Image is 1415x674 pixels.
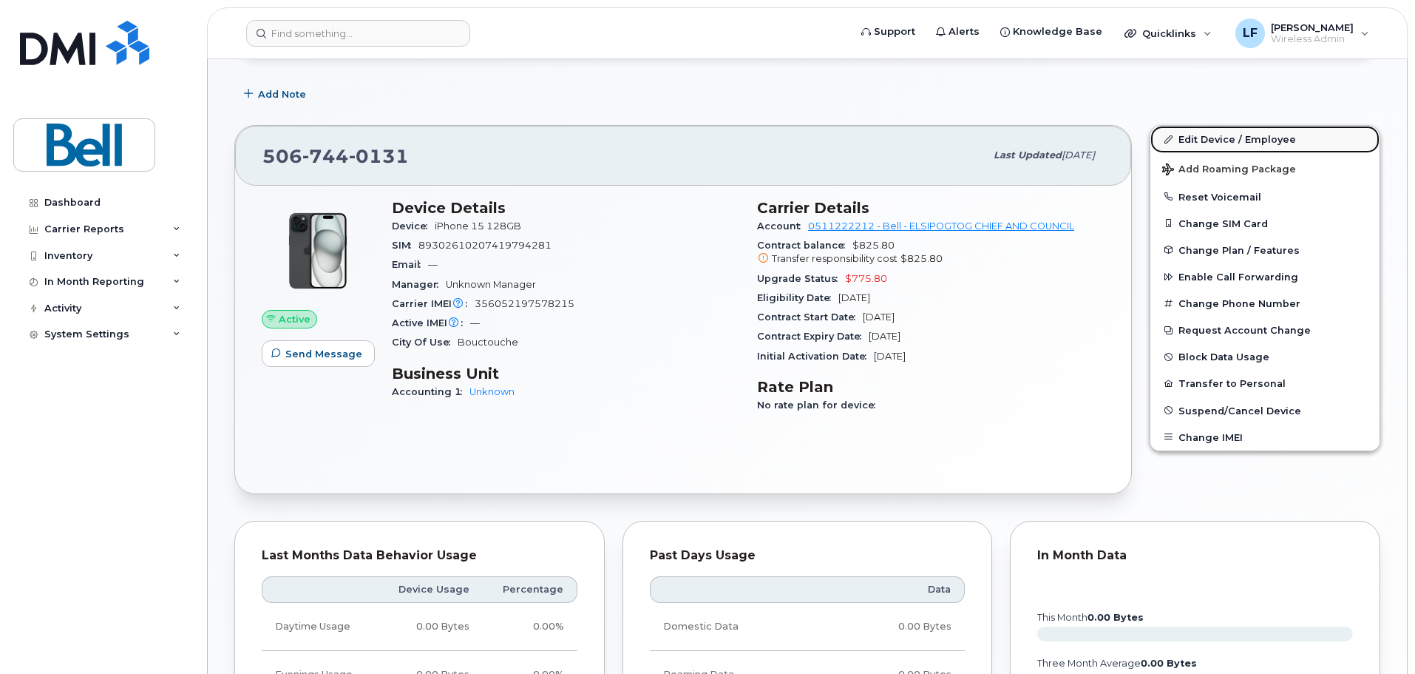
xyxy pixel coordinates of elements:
button: Enable Call Forwarding [1150,263,1380,290]
th: Percentage [483,576,577,603]
span: Change Plan / Features [1178,244,1300,255]
td: 0.00% [483,603,577,651]
h3: Carrier Details [757,199,1104,217]
span: Manager [392,279,446,290]
a: Edit Device / Employee [1150,126,1380,152]
span: 356052197578215 [475,298,574,309]
span: Add Roaming Package [1162,164,1296,178]
img: iPhone_15_Black.png [274,206,362,295]
th: Device Usage [378,576,483,603]
span: LF [1243,24,1258,42]
span: Carrier IMEI [392,298,475,309]
th: Data [823,576,965,603]
span: Enable Call Forwarding [1178,272,1298,283]
span: City Of Use [392,337,458,348]
span: Contract balance [757,240,852,251]
span: — [428,259,438,270]
div: Larry Francis [1225,18,1380,48]
h3: Rate Plan [757,378,1104,396]
a: Support [851,17,926,47]
a: Alerts [926,17,990,47]
div: Quicklinks [1114,18,1222,48]
a: 0511222212 - Bell - ELSIPOGTOG CHIEF AND COUNCIL [808,220,1074,232]
td: Domestic Data [650,603,824,651]
span: Quicklinks [1142,27,1196,39]
button: Send Message [262,340,375,367]
div: Past Days Usage [650,548,966,563]
button: Transfer to Personal [1150,370,1380,397]
span: Eligibility Date [757,292,838,303]
tspan: 0.00 Bytes [1087,612,1144,623]
button: Block Data Usage [1150,343,1380,370]
span: No rate plan for device [757,400,883,411]
span: Wireless Admin [1271,33,1354,45]
button: Change SIM Card [1150,210,1380,237]
span: Initial Activation Date [757,351,874,362]
span: 0131 [349,145,409,167]
a: Unknown [469,386,515,397]
span: Support [874,24,915,39]
div: Last Months Data Behavior Usage [262,548,577,563]
button: Add Note [234,81,319,107]
span: [DATE] [1062,149,1095,161]
td: 0.00 Bytes [823,603,965,651]
span: [DATE] [838,292,870,303]
span: Bouctouche [458,337,518,348]
span: Device [392,220,435,232]
span: Accounting 1 [392,386,469,397]
span: Upgrade Status [757,273,845,284]
h3: Business Unit [392,365,739,383]
text: this month [1036,612,1144,623]
a: Knowledge Base [990,17,1113,47]
span: Active [279,312,311,326]
span: iPhone 15 128GB [435,220,521,232]
button: Suspend/Cancel Device [1150,397,1380,424]
span: Knowledge Base [1013,24,1102,39]
div: In Month Data [1037,548,1353,563]
tspan: 0.00 Bytes [1141,658,1197,669]
button: Change Plan / Features [1150,237,1380,263]
button: Change Phone Number [1150,290,1380,317]
button: Change IMEI [1150,424,1380,451]
button: Request Account Change [1150,317,1380,343]
span: Contract Expiry Date [757,331,869,342]
td: Daytime Usage [262,603,378,651]
button: Reset Voicemail [1150,183,1380,210]
span: SIM [392,240,418,251]
span: Account [757,220,808,232]
span: Alerts [949,24,980,39]
span: [DATE] [874,351,906,362]
span: Unknown Manager [446,279,536,290]
span: [DATE] [869,331,900,342]
span: 89302610207419794281 [418,240,552,251]
span: Active IMEI [392,317,470,328]
span: Last updated [994,149,1062,161]
span: 506 [262,145,409,167]
span: — [470,317,480,328]
span: Add Note [258,87,306,101]
span: Send Message [285,347,362,361]
button: Add Roaming Package [1150,153,1380,183]
span: $825.80 [757,240,1104,266]
span: Email [392,259,428,270]
td: 0.00 Bytes [378,603,483,651]
span: Contract Start Date [757,311,863,323]
span: 744 [302,145,349,167]
span: $775.80 [845,273,887,284]
span: Suspend/Cancel Device [1178,405,1301,416]
text: three month average [1036,658,1197,669]
span: Transfer responsibility cost [772,253,897,264]
h3: Device Details [392,199,739,217]
input: Find something... [246,20,470,47]
span: [DATE] [863,311,895,323]
span: $825.80 [900,253,943,264]
span: [PERSON_NAME] [1271,21,1354,33]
